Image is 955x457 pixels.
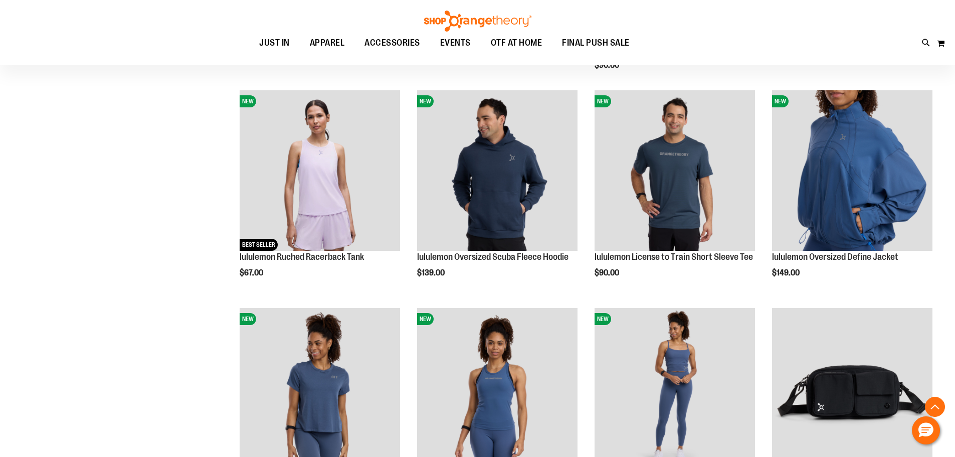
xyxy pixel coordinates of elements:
[417,252,568,262] a: lululemon Oversized Scuba Fleece Hoodie
[562,32,630,54] span: FINAL PUSH SALE
[925,397,945,417] button: Back To Top
[300,32,355,54] a: APPAREL
[595,61,621,70] span: $90.00
[772,268,801,277] span: $149.00
[310,32,345,54] span: APPAREL
[590,85,760,303] div: product
[240,90,400,251] img: lululemon Ruched Racerback Tank
[240,95,256,107] span: NEW
[417,90,578,252] a: lululemon Oversized Scuba Fleece HoodieNEW
[240,268,265,277] span: $67.00
[417,268,446,277] span: $139.00
[767,85,937,303] div: product
[412,85,583,303] div: product
[552,32,640,55] a: FINAL PUSH SALE
[772,90,932,252] a: lululemon Oversized Define JacketNEW
[595,90,755,252] a: lululemon License to Train Short Sleeve TeeNEW
[240,252,364,262] a: lululemon Ruched Racerback Tank
[417,313,434,325] span: NEW
[249,32,300,55] a: JUST IN
[423,11,533,32] img: Shop Orangetheory
[259,32,290,54] span: JUST IN
[417,95,434,107] span: NEW
[240,90,400,252] a: lululemon Ruched Racerback TankNEWBEST SELLER
[595,90,755,251] img: lululemon License to Train Short Sleeve Tee
[440,32,471,54] span: EVENTS
[595,252,753,262] a: lululemon License to Train Short Sleeve Tee
[235,85,405,303] div: product
[912,416,940,444] button: Hello, have a question? Let’s chat.
[595,313,611,325] span: NEW
[240,239,278,251] span: BEST SELLER
[772,95,789,107] span: NEW
[417,90,578,251] img: lululemon Oversized Scuba Fleece Hoodie
[772,90,932,251] img: lululemon Oversized Define Jacket
[481,32,552,55] a: OTF AT HOME
[430,32,481,55] a: EVENTS
[354,32,430,55] a: ACCESSORIES
[595,268,621,277] span: $90.00
[240,313,256,325] span: NEW
[364,32,420,54] span: ACCESSORIES
[491,32,542,54] span: OTF AT HOME
[595,95,611,107] span: NEW
[772,252,898,262] a: lululemon Oversized Define Jacket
